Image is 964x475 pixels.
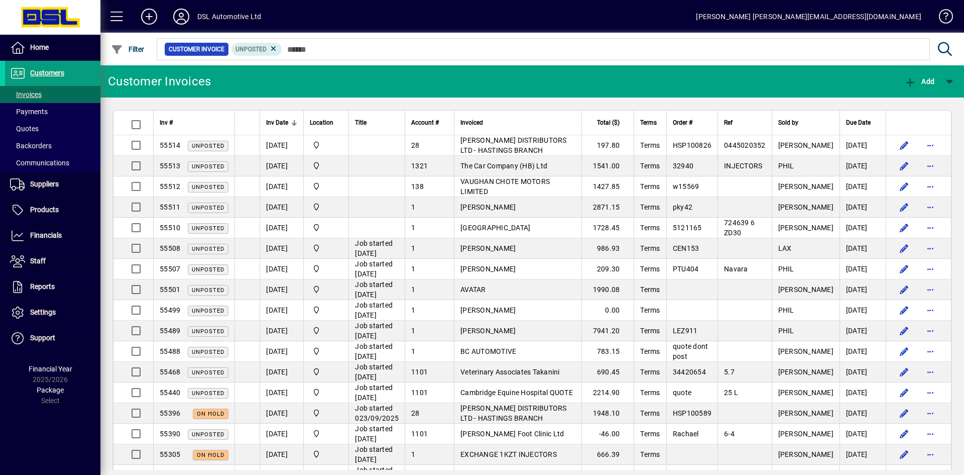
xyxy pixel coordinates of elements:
span: 55510 [160,224,180,232]
span: 1 [411,347,415,355]
td: [DATE] [260,362,303,383]
button: More options [922,137,938,153]
button: Edit [896,240,912,256]
span: Title [355,117,367,128]
span: Job started [DATE] [355,301,393,319]
td: [DATE] [260,279,303,300]
span: PHIL [778,327,794,335]
span: Unposted [235,46,267,53]
span: Job started [DATE] [355,363,393,381]
span: Unposted [192,246,224,252]
span: Terms [640,182,660,191]
button: More options [922,385,938,401]
span: 55508 [160,244,180,252]
span: Terms [640,286,660,294]
td: [DATE] [839,300,886,321]
td: [DATE] [839,218,886,238]
button: Profile [165,8,197,26]
a: Backorders [5,137,100,154]
td: [DATE] [260,135,303,156]
span: Unposted [192,287,224,294]
span: Unposted [192,143,224,149]
span: Terms [640,430,660,438]
span: 1101 [411,368,428,376]
div: Inv # [160,117,228,128]
span: Central [310,387,342,398]
a: Home [5,35,100,60]
span: The Car Company (HB) Ltd [460,162,547,170]
span: [PERSON_NAME] [460,203,516,211]
button: Edit [896,137,912,153]
td: 197.80 [581,135,634,156]
span: Terms [640,450,660,458]
span: Unposted [192,308,224,314]
div: [PERSON_NAME] [PERSON_NAME][EMAIL_ADDRESS][DOMAIN_NAME] [696,9,921,25]
span: Reports [30,282,55,291]
span: 724639 6 ZD30 [724,219,755,237]
span: Inv Date [266,117,288,128]
span: PTU404 [673,265,699,273]
button: More options [922,446,938,462]
span: [PERSON_NAME] [778,430,833,438]
td: 986.93 [581,238,634,259]
span: quote [673,389,691,397]
span: 5.7 [724,368,735,376]
span: Inv # [160,117,173,128]
td: 2214.90 [581,383,634,403]
button: More options [922,199,938,215]
button: Edit [896,343,912,359]
span: Terms [640,327,660,335]
span: Customers [30,69,64,77]
span: 55489 [160,327,180,335]
span: Add [904,77,934,85]
button: Edit [896,261,912,277]
td: [DATE] [260,424,303,444]
span: Terms [640,244,660,252]
span: Veterinary Associates Takanini [460,368,560,376]
span: Job started [DATE] [355,280,393,299]
td: 666.39 [581,444,634,465]
td: 2871.15 [581,197,634,218]
td: [DATE] [839,444,886,465]
button: Edit [896,426,912,442]
span: Central [310,140,342,151]
td: [DATE] [839,176,886,197]
td: [DATE] [260,383,303,403]
button: More options [922,405,938,421]
td: 209.30 [581,259,634,279]
span: 55514 [160,141,180,149]
span: Terms [640,409,660,417]
span: EXCHANGE 1KZT INJECTORS [460,450,557,458]
span: [PERSON_NAME] [778,286,833,294]
td: 1728.45 [581,218,634,238]
div: DSL Automotive Ltd [197,9,261,25]
span: VAUGHAN CHOTE MOTORS LIMITED [460,177,550,196]
span: Staff [30,257,46,265]
span: Terms [640,162,660,170]
span: Total ($) [597,117,620,128]
span: 5121165 [673,224,702,232]
td: [DATE] [839,424,886,444]
span: [PERSON_NAME] [778,368,833,376]
td: [DATE] [839,341,886,362]
td: [DATE] [839,383,886,403]
div: Ref [724,117,766,128]
a: Knowledge Base [931,2,951,35]
span: PHIL [778,265,794,273]
span: Payments [10,108,48,116]
span: Sold by [778,117,798,128]
span: Communications [10,159,69,167]
button: Edit [896,178,912,195]
td: [DATE] [260,197,303,218]
span: Job started [DATE] [355,445,393,463]
button: More options [922,240,938,256]
span: INJECTORS [724,162,762,170]
span: Rachael [673,430,699,438]
button: More options [922,323,938,339]
span: Central [310,160,342,171]
span: Unposted [192,328,224,335]
span: Terms [640,224,660,232]
span: Account # [411,117,439,128]
button: More options [922,158,938,174]
span: 1 [411,327,415,335]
